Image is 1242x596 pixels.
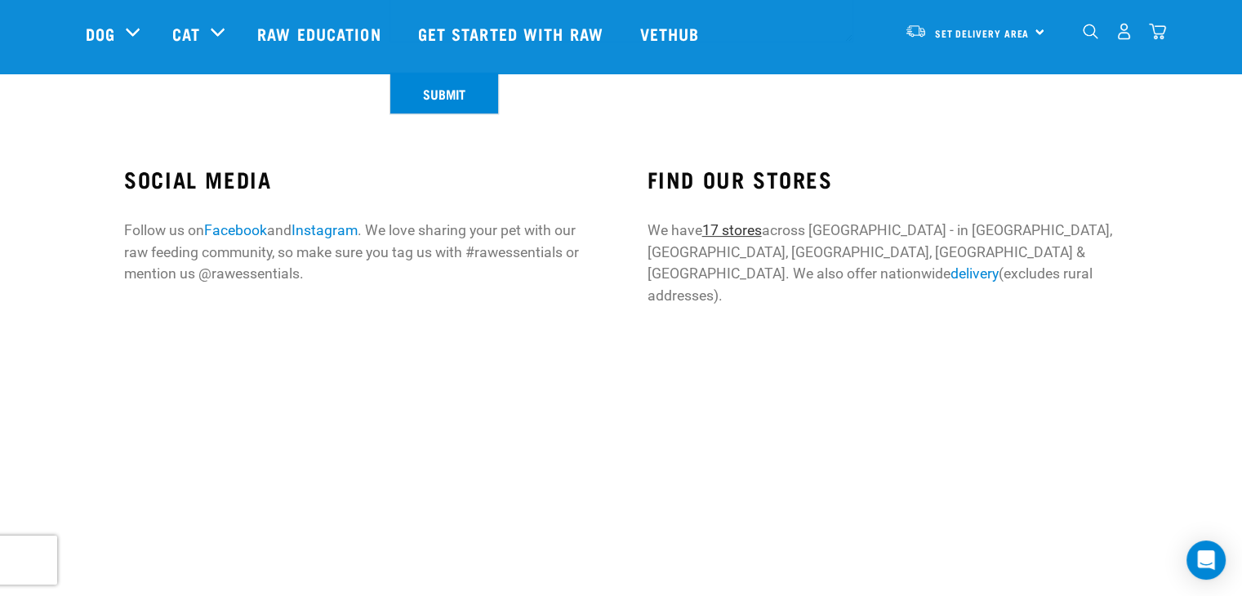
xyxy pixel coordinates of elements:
[86,21,115,46] a: Dog
[1115,23,1133,40] img: user.png
[241,1,401,66] a: Raw Education
[935,30,1030,36] span: Set Delivery Area
[1083,24,1098,39] img: home-icon-1@2x.png
[172,21,200,46] a: Cat
[1186,540,1226,580] div: Open Intercom Messenger
[950,265,998,282] a: delivery
[292,222,358,238] a: Instagram
[204,222,267,238] a: Facebook
[390,72,499,114] button: Submit
[402,1,624,66] a: Get started with Raw
[647,220,1117,306] p: We have across [GEOGRAPHIC_DATA] - in [GEOGRAPHIC_DATA], [GEOGRAPHIC_DATA], [GEOGRAPHIC_DATA], [G...
[124,167,594,192] h3: SOCIAL MEDIA
[905,24,927,38] img: van-moving.png
[701,222,761,238] a: 17 stores
[624,1,720,66] a: Vethub
[647,167,1117,192] h3: FIND OUR STORES
[1149,23,1166,40] img: home-icon@2x.png
[124,220,594,284] p: Follow us on and . We love sharing your pet with our raw feeding community, so make sure you tag ...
